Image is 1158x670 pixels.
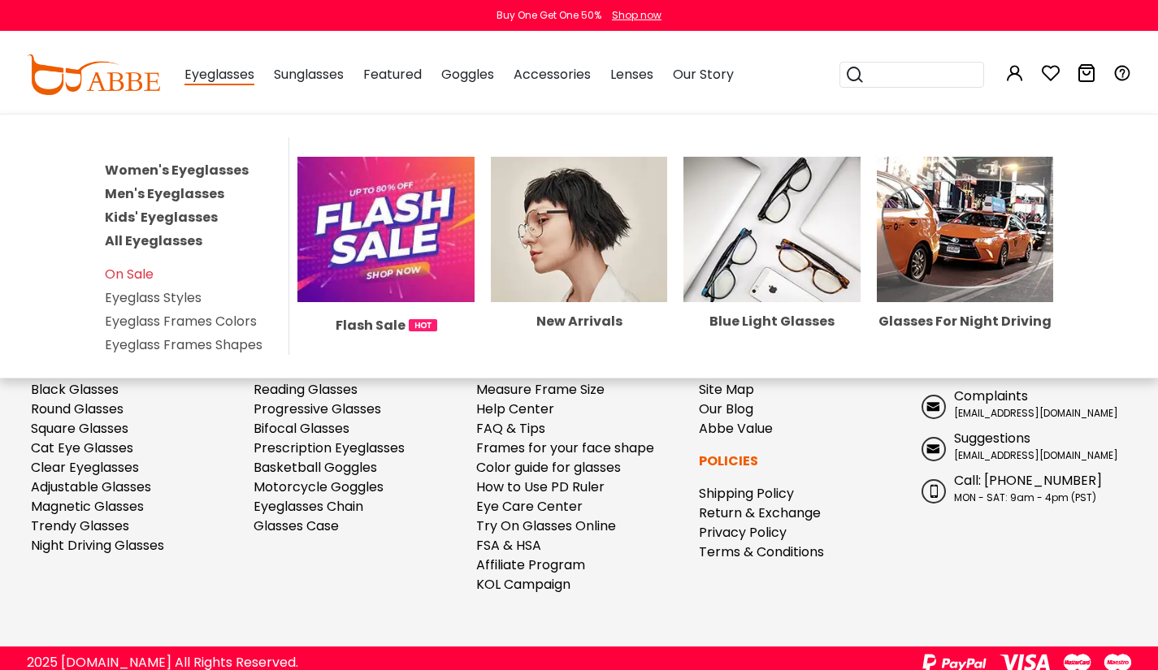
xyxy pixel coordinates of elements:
[673,65,734,84] span: Our Story
[491,157,668,303] img: New Arrivals
[31,400,124,418] a: Round Glasses
[491,315,668,328] div: New Arrivals
[476,497,583,516] a: Eye Care Center
[31,478,151,496] a: Adjustable Glasses
[954,491,1096,504] span: MON - SAT: 9am - 4pm (PST)
[877,315,1054,328] div: Glasses For Night Driving
[31,361,128,379] a: Glasses Onsale
[699,400,753,418] a: Our Blog
[254,380,358,399] a: Reading Glasses
[699,523,787,542] a: Privacy Policy
[683,157,861,303] img: Blue Light Glasses
[612,8,661,23] div: Shop now
[954,448,1118,462] span: [EMAIL_ADDRESS][DOMAIN_NAME]
[31,439,133,457] a: Cat Eye Glasses
[610,65,653,84] span: Lenses
[31,458,139,477] a: Clear Eyeglasses
[105,184,224,203] a: Men's Eyeglasses
[27,54,160,95] img: abbeglasses.com
[254,419,349,438] a: Bifocal Glasses
[476,517,616,535] a: Try On Glasses Online
[31,517,129,535] a: Trendy Glasses
[699,380,754,399] a: Site Map
[922,471,1128,505] a: Call: [PHONE_NUMBER] MON - SAT: 9am - 4pm (PST)
[105,208,218,227] a: Kids' Eyeglasses
[476,536,541,555] a: FSA & HSA
[954,471,1102,490] span: Call: [PHONE_NUMBER]
[476,439,654,457] a: Frames for your face shape
[274,65,344,84] span: Sunglasses
[514,65,591,84] span: Accessories
[297,219,475,335] a: Flash Sale
[31,536,164,555] a: Night Driving Glasses
[105,335,262,354] a: Eyeglass Frames Shapes
[699,484,794,503] a: Shipping Policy
[699,361,785,379] a: ABBE Coupon
[409,319,437,331] img: 1724998894317IetNH.gif
[31,380,119,399] a: Black Glasses
[254,439,405,457] a: Prescription Eyeglasses
[184,65,254,85] span: Eyeglasses
[954,429,1030,447] span: Suggestions
[105,231,202,250] a: All Eyeglasses
[476,478,605,496] a: How to Use PD Ruler
[683,219,861,328] a: Blue Light Glasses
[336,315,406,335] span: Flash Sale
[497,8,601,23] div: Buy One Get One 50%
[254,517,339,535] a: Glasses Case
[31,497,144,516] a: Magnetic Glasses
[476,400,554,418] a: Help Center
[877,219,1054,328] a: Glasses For Night Driving
[254,497,363,516] a: Eyeglasses Chain
[105,265,154,283] a: On Sale
[954,387,1028,405] span: Complaints
[297,157,475,303] img: Flash Sale
[476,555,585,574] a: Affiliate Program
[476,419,545,438] a: FAQ & Tips
[922,387,1128,421] a: Complaints [EMAIL_ADDRESS][DOMAIN_NAME]
[954,406,1118,420] span: [EMAIL_ADDRESS][DOMAIN_NAME]
[441,65,494,84] span: Goggles
[699,542,824,561] a: Terms & Conditions
[476,458,621,477] a: Color guide for glasses
[254,478,384,496] a: Motorcycle Goggles
[476,380,605,399] a: Measure Frame Size
[105,161,249,179] a: Women's Eyeglasses
[699,419,773,438] a: Abbe Value
[254,400,381,418] a: Progressive Glasses
[699,504,821,522] a: Return & Exchange
[491,219,668,328] a: New Arrivals
[699,452,905,471] p: Policies
[254,361,385,379] a: Polarized Sunglasses
[31,419,128,438] a: Square Glasses
[476,575,570,594] a: KOL Campaign
[877,157,1054,303] img: Glasses For Night Driving
[476,361,600,379] a: Adjust Your Glasses
[922,429,1128,463] a: Suggestions [EMAIL_ADDRESS][DOMAIN_NAME]
[683,315,861,328] div: Blue Light Glasses
[105,288,202,307] a: Eyeglass Styles
[363,65,422,84] span: Featured
[604,8,661,22] a: Shop now
[105,312,257,331] a: Eyeglass Frames Colors
[254,458,377,477] a: Basketball Goggles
